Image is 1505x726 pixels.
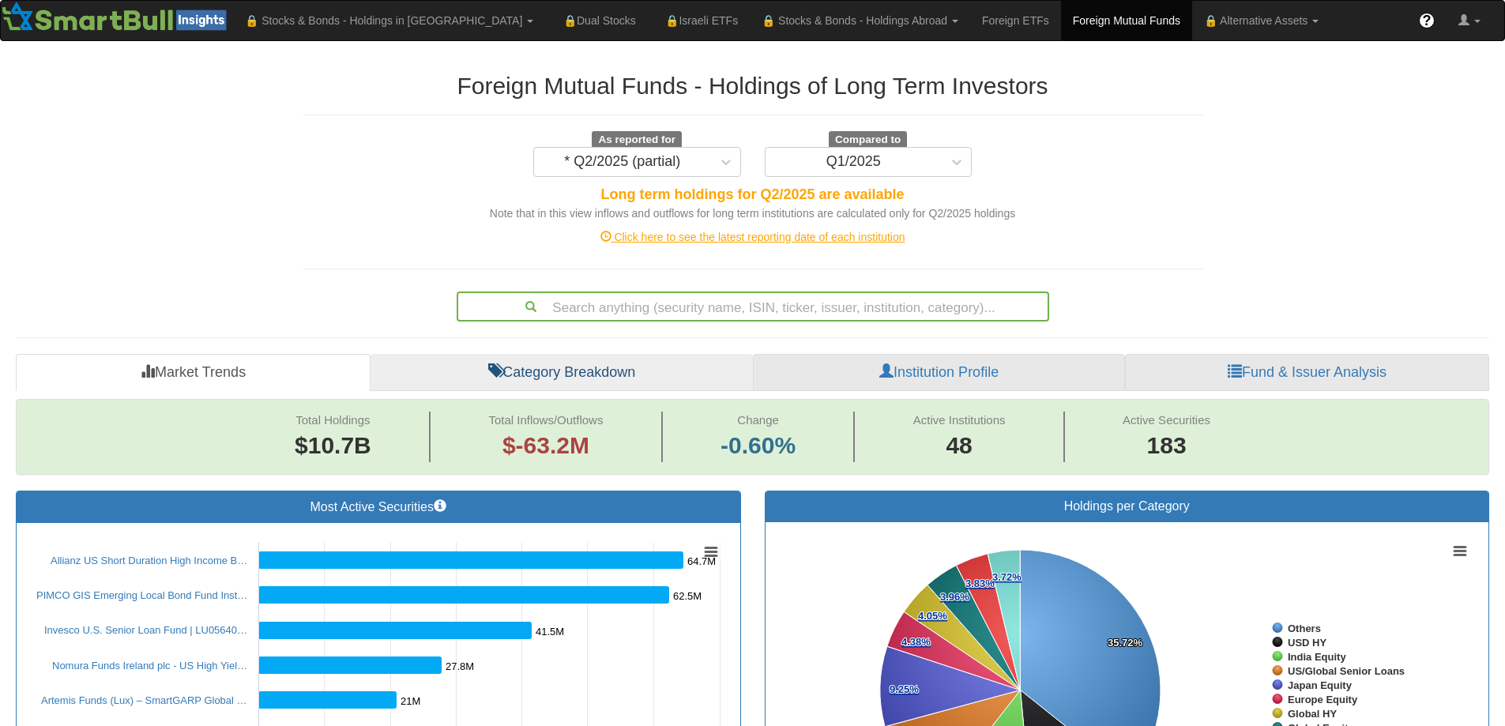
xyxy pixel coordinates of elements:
[673,590,702,602] tspan: 62.5M
[51,555,247,566] a: Allianz US Short Duration High Income B…
[36,589,247,601] a: PIMCO GIS Emerging Local Bond Fund Inst…
[648,1,750,40] a: 🔒Israeli ETFs
[52,660,247,671] a: Nomura Funds Ireland plc - US High Yiel…
[1,1,233,32] img: Smartbull
[303,205,1203,221] div: Note that in this view inflows and outflows for long term institutions are calculated only for Q2...
[890,683,919,695] tspan: 9.25%
[488,413,603,427] span: Total Inflows/Outflows
[721,429,796,463] span: -0.60%
[1288,665,1405,677] tspan: US/Global Senior Loans
[1288,651,1346,663] tspan: India Equity
[1288,694,1358,705] tspan: Europe Equity
[303,73,1203,99] h2: Foreign Mutual Funds - Holdings of Long Term Investors
[28,499,728,514] h3: Most Active Securities
[829,131,907,149] span: Compared to
[913,413,1006,427] span: Active Institutions
[1123,429,1210,463] span: 183
[913,429,1006,463] span: 48
[502,432,589,458] span: $-63.2M
[16,354,371,392] a: Market Trends
[965,577,995,589] tspan: 3.83%
[901,636,931,648] tspan: 4.38%
[918,610,947,622] tspan: 4.05%
[940,591,969,603] tspan: 3.96%
[401,695,420,707] tspan: 21M
[992,571,1022,583] tspan: 3.72%
[592,131,682,149] span: As reported for
[826,154,881,170] div: Q1/2025
[545,1,647,40] a: 🔒Dual Stocks
[536,626,564,638] tspan: 41.5M
[1125,354,1489,392] a: Fund & Issuer Analysis
[295,432,371,458] span: $10.7B
[41,694,247,706] a: Artemis Funds (Lux) – SmartGARP Global …
[687,555,716,567] tspan: 64.7M
[1123,413,1210,427] span: Active Securities
[233,1,545,40] a: 🔒 Stocks & Bonds - Holdings in [GEOGRAPHIC_DATA]
[753,354,1125,392] a: Institution Profile
[564,154,680,170] div: * Q2/2025 (partial)
[750,1,970,40] a: 🔒 Stocks & Bonds - Holdings Abroad
[1288,623,1321,634] tspan: Others
[1288,679,1353,691] tspan: Japan Equity
[44,624,247,636] a: Invesco U.S. Senior Loan Fund | LU05640…
[1407,1,1447,40] a: ?
[458,293,1048,320] div: Search anything (security name, ISIN, ticker, issuer, institution, category)...
[1192,1,1330,40] a: 🔒 Alternative Assets
[737,413,779,427] span: Change
[1423,13,1432,28] span: ?
[1061,1,1192,40] a: Foreign Mutual Funds
[291,229,1215,245] div: Click here to see the latest reporting date of each institution
[1108,637,1143,649] tspan: 35.72%
[371,354,753,392] a: Category Breakdown
[303,185,1203,205] div: Long term holdings for Q2/2025 are available
[295,413,370,427] span: Total Holdings
[970,1,1061,40] a: Foreign ETFs
[446,660,474,672] tspan: 27.8M
[777,499,1477,513] h3: Holdings per Category
[1288,637,1326,649] tspan: USD HY
[1288,708,1337,720] tspan: Global HY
